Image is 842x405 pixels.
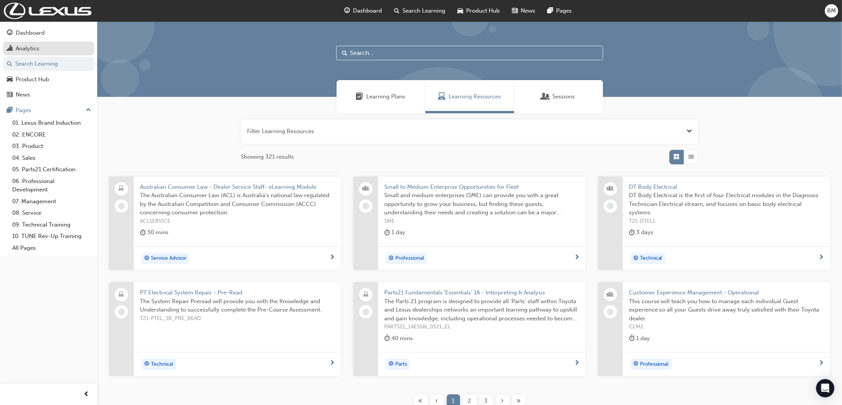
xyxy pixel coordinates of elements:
span: ACLSERVICE [140,217,335,226]
a: Learning PlansLearning Plans [337,80,425,113]
span: duration-icon [629,228,635,237]
span: Learning Plans [356,92,364,101]
a: 08. Service [9,207,94,219]
span: T21-DTEL1 [629,217,824,226]
span: target-icon [633,254,638,264]
a: Search Learning [3,57,94,71]
span: news-icon [7,92,13,98]
span: Customer Experience Management - Operational [629,288,824,297]
a: 02. ENCORE [9,129,94,141]
span: search-icon [395,6,400,16]
div: 1 day [384,228,405,237]
span: Learning Plans [367,92,406,101]
span: duration-icon [384,334,390,343]
a: 06. Professional Development [9,175,94,196]
span: learningRecordVerb_NONE-icon [362,309,369,315]
span: next-icon [574,360,580,367]
span: Showing 321 results [241,153,294,161]
a: DT Body ElectricalDT Body Electrical is the first of four Electrical modules in the Diagnosis Tec... [598,177,830,270]
span: PT Electrical System Repair - Pre-Read [140,288,335,297]
a: Parts21 Fundamentals 'Essentials' 1A - Interpreting & AnalysisThe Parts 21 program is designed to... [353,282,585,376]
button: DashboardAnalyticsSearch LearningProduct HubNews [3,24,94,103]
span: guage-icon [7,30,13,37]
a: News [3,88,94,102]
span: Australian Consumer Law - Dealer Service Staff- eLearning Module [140,183,335,191]
span: Parts21 Fundamentals 'Essentials' 1A - Interpreting & Analysis [384,288,579,297]
a: All Pages [9,242,94,254]
span: learningRecordVerb_NONE-icon [362,202,369,209]
span: learningRecordVerb_NONE-icon [118,309,125,315]
div: Product Hub [16,75,49,84]
span: Sessions [553,92,575,101]
a: Learning ResourcesLearning Resources [425,80,514,113]
span: news-icon [512,6,518,16]
span: target-icon [388,359,394,369]
span: Grid [674,153,680,161]
a: 07. Management [9,196,94,207]
a: Dashboard [3,26,94,40]
span: duration-icon [629,334,635,343]
a: Australian Consumer Law - Dealer Service Staff- eLearning ModuleThe Australian Consumer Law (ACL)... [109,177,341,270]
span: duration-icon [140,228,146,237]
span: laptop-icon [119,290,124,300]
span: Professional [395,254,424,263]
span: List [688,153,694,161]
a: search-iconSearch Learning [388,3,452,19]
span: Service Advisor [151,254,186,263]
div: Open Intercom Messenger [816,379,834,397]
span: target-icon [144,359,149,369]
a: 09. Technical Training [9,219,94,231]
a: news-iconNews [506,3,542,19]
img: Trak [4,3,91,19]
span: Learning Resources [438,92,446,101]
span: T21-PTEL_SR_PRE_READ [140,314,335,323]
span: Professional [640,360,669,369]
a: 10. TUNE Rev-Up Training [9,230,94,242]
span: The Parts 21 program is designed to provide all 'Parts' staff within Toyota and Lexus dealerships... [384,297,579,323]
span: BM [827,6,836,15]
div: 1 day [629,334,650,343]
span: people-icon [608,290,613,300]
div: 3 days [629,228,653,237]
span: laptop-icon [363,290,369,300]
span: search-icon [7,61,12,67]
button: Pages [3,103,94,117]
span: next-icon [818,360,824,367]
span: CEM2 [629,323,824,331]
div: 40 mins [384,334,413,343]
span: car-icon [7,76,13,83]
span: Learning Resources [449,92,501,101]
span: people-icon [363,184,369,194]
a: Product Hub [3,72,94,87]
span: guage-icon [345,6,350,16]
div: News [16,90,30,99]
span: Technical [151,360,173,369]
span: up-icon [86,105,91,115]
span: Dashboard [353,6,382,15]
span: target-icon [388,254,394,264]
div: Analytics [16,44,39,53]
a: Analytics [3,42,94,56]
a: 01. Lexus Brand Induction [9,117,94,129]
span: News [521,6,536,15]
span: car-icon [458,6,464,16]
span: target-icon [633,359,638,369]
span: learningRecordVerb_NONE-icon [607,309,614,315]
span: PARTS21_1AESSAI_0321_EL [384,323,579,331]
a: SessionsSessions [514,80,603,113]
a: pages-iconPages [542,3,578,19]
a: 05. Parts21 Certification [9,164,94,175]
span: pages-icon [7,107,13,114]
span: next-icon [818,254,824,261]
span: next-icon [329,254,335,261]
span: next-icon [329,360,335,367]
span: Technical [640,254,662,263]
a: Small to Medium Enterprise Opportunities for FleetSmall and medium enterprises (SME) can provide ... [353,177,585,270]
a: guage-iconDashboard [338,3,388,19]
a: PT Electrical System Repair - Pre-ReadThe System Repair Preread will provide you with the Knowled... [109,282,341,376]
a: Customer Experience Management - OperationalThis course will teach you how to manage each individ... [598,282,830,376]
button: BM [825,4,838,18]
span: learningRecordVerb_NONE-icon [118,202,125,209]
